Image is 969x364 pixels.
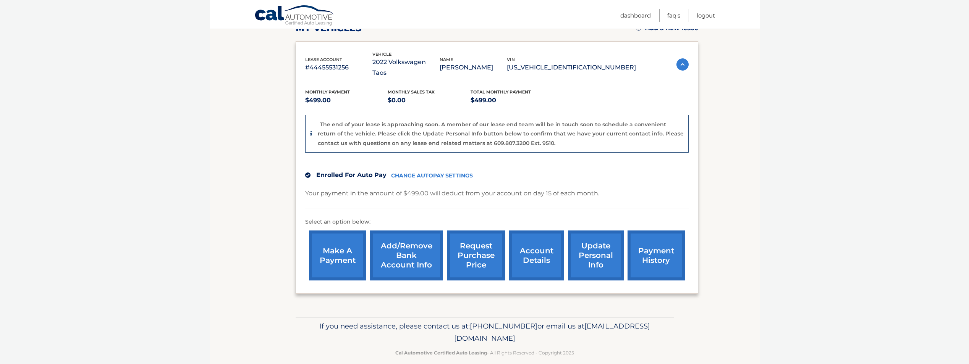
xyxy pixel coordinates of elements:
p: [US_VEHICLE_IDENTIFICATION_NUMBER] [507,62,636,73]
p: $499.00 [471,95,553,106]
a: CHANGE AUTOPAY SETTINGS [391,172,473,179]
span: Monthly Payment [305,89,350,95]
p: - All Rights Reserved - Copyright 2025 [301,349,669,357]
a: Add/Remove bank account info [370,230,443,280]
a: FAQ's [667,9,680,22]
span: Enrolled For Auto Pay [316,171,387,179]
a: Cal Automotive [254,5,335,27]
p: $499.00 [305,95,388,106]
a: Dashboard [620,9,651,22]
p: Select an option below: [305,217,689,227]
span: lease account [305,57,342,62]
span: vehicle [372,52,391,57]
img: check.svg [305,172,311,178]
img: accordion-active.svg [676,58,689,71]
p: #44455531256 [305,62,372,73]
a: Logout [697,9,715,22]
span: [EMAIL_ADDRESS][DOMAIN_NAME] [454,322,650,343]
strong: Cal Automotive Certified Auto Leasing [395,350,487,356]
span: name [440,57,453,62]
p: 2022 Volkswagen Taos [372,57,440,78]
p: If you need assistance, please contact us at: or email us at [301,320,669,345]
span: [PHONE_NUMBER] [470,322,537,330]
a: request purchase price [447,230,505,280]
p: [PERSON_NAME] [440,62,507,73]
span: vin [507,57,515,62]
a: account details [509,230,564,280]
a: make a payment [309,230,366,280]
p: Your payment in the amount of $499.00 will deduct from your account on day 15 of each month. [305,188,599,199]
a: update personal info [568,230,624,280]
span: Monthly sales Tax [388,89,435,95]
p: $0.00 [388,95,471,106]
span: Total Monthly Payment [471,89,531,95]
a: payment history [628,230,685,280]
p: The end of your lease is approaching soon. A member of our lease end team will be in touch soon t... [318,121,684,147]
